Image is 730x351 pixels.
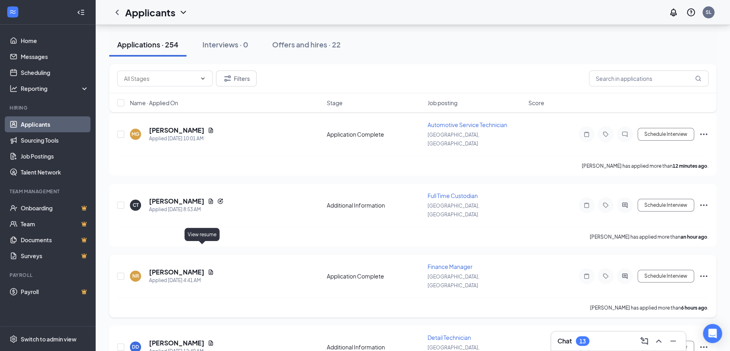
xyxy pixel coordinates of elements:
[327,343,423,351] div: Additional Information
[223,74,232,83] svg: Filter
[589,71,708,86] input: Search in applications
[695,75,701,82] svg: MagnifyingGlass
[202,39,248,49] div: Interviews · 0
[428,192,478,199] span: Full Time Custodian
[620,202,630,208] svg: ActiveChat
[699,271,708,281] svg: Ellipses
[579,338,586,345] div: 13
[149,197,204,206] h5: [PERSON_NAME]
[654,336,663,346] svg: ChevronUp
[582,202,591,208] svg: Note
[582,273,591,279] svg: Note
[590,304,708,311] p: [PERSON_NAME] has applied more than .
[703,324,722,343] div: Open Intercom Messenger
[699,129,708,139] svg: Ellipses
[428,121,507,128] span: Automotive Service Technician
[130,99,178,107] span: Name · Applied On
[699,200,708,210] svg: Ellipses
[681,305,707,311] b: 6 hours ago
[208,127,214,133] svg: Document
[428,99,457,107] span: Job posting
[638,199,694,212] button: Schedule Interview
[601,131,610,137] svg: Tag
[21,148,89,164] a: Job Postings
[112,8,122,17] svg: ChevronLeft
[149,268,204,276] h5: [PERSON_NAME]
[10,335,18,343] svg: Settings
[21,335,77,343] div: Switch to admin view
[668,336,678,346] svg: Minimize
[125,6,175,19] h1: Applicants
[673,163,707,169] b: 12 minutes ago
[21,284,89,300] a: PayrollCrown
[669,8,678,17] svg: Notifications
[184,228,220,241] div: View resume
[601,273,610,279] svg: Tag
[9,8,17,16] svg: WorkstreamLogo
[582,131,591,137] svg: Note
[77,8,85,16] svg: Collapse
[21,84,89,92] div: Reporting
[21,216,89,232] a: TeamCrown
[132,343,139,350] div: DD
[681,234,707,240] b: an hour ago
[327,99,343,107] span: Stage
[428,263,473,270] span: Finance Manager
[638,270,694,282] button: Schedule Interview
[327,272,423,280] div: Application Complete
[10,104,87,111] div: Hiring
[652,335,665,347] button: ChevronUp
[149,339,204,347] h5: [PERSON_NAME]
[686,8,696,17] svg: QuestionInfo
[601,202,610,208] svg: Tag
[21,49,89,65] a: Messages
[149,276,214,284] div: Applied [DATE] 4:41 AM
[582,163,708,169] p: [PERSON_NAME] has applied more than .
[528,99,544,107] span: Score
[327,201,423,209] div: Additional Information
[21,33,89,49] a: Home
[620,131,630,137] svg: ChatInactive
[428,203,479,218] span: [GEOGRAPHIC_DATA], [GEOGRAPHIC_DATA]
[208,269,214,275] svg: Document
[557,337,572,345] h3: Chat
[10,272,87,278] div: Payroll
[10,188,87,195] div: Team Management
[208,340,214,346] svg: Document
[21,200,89,216] a: OnboardingCrown
[133,202,139,208] div: CT
[638,128,694,141] button: Schedule Interview
[21,164,89,180] a: Talent Network
[21,248,89,264] a: SurveysCrown
[10,84,18,92] svg: Analysis
[706,9,711,16] div: SL
[217,198,224,204] svg: Reapply
[149,135,214,143] div: Applied [DATE] 10:01 AM
[590,233,708,240] p: [PERSON_NAME] has applied more than .
[149,206,224,214] div: Applied [DATE] 8:53 AM
[640,336,649,346] svg: ComposeMessage
[149,126,204,135] h5: [PERSON_NAME]
[638,335,651,347] button: ComposeMessage
[21,65,89,80] a: Scheduling
[216,71,257,86] button: Filter Filters
[21,232,89,248] a: DocumentsCrown
[21,132,89,148] a: Sourcing Tools
[132,273,139,279] div: NR
[428,132,479,147] span: [GEOGRAPHIC_DATA], [GEOGRAPHIC_DATA]
[620,273,630,279] svg: ActiveChat
[179,8,188,17] svg: ChevronDown
[200,75,206,82] svg: ChevronDown
[117,39,179,49] div: Applications · 254
[272,39,341,49] div: Offers and hires · 22
[124,74,196,83] input: All Stages
[428,274,479,288] span: [GEOGRAPHIC_DATA], [GEOGRAPHIC_DATA]
[327,130,423,138] div: Application Complete
[131,131,139,137] div: MG
[21,116,89,132] a: Applicants
[428,334,471,341] span: Detail Technician
[208,198,214,204] svg: Document
[667,335,679,347] button: Minimize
